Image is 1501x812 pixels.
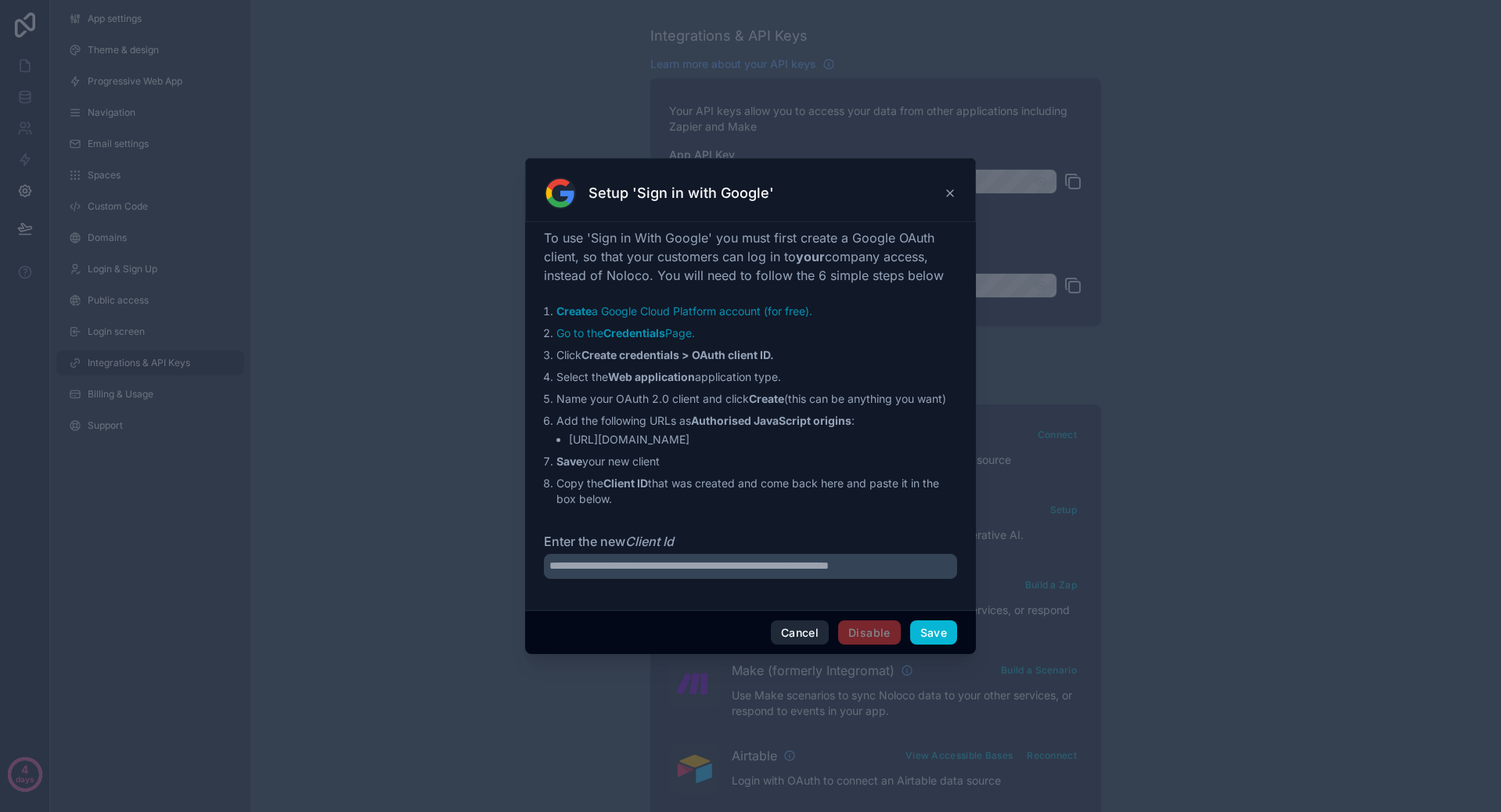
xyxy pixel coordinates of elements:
strong: Create [749,392,784,405]
em: Client Id [625,534,674,549]
strong: Credentials [603,326,665,340]
h3: Setup 'Sign in with Google' [589,184,774,203]
span: Add the following URLs as : [556,414,855,427]
li: Click [556,347,957,363]
strong: Save [556,455,582,468]
strong: Authorised JavaScript origins [691,414,851,427]
li: Name your OAuth 2.0 client and click (this can be anything you want) [556,391,957,407]
a: Go to theCredentialsPage. [556,326,695,340]
strong: Client ID [603,476,648,490]
label: Enter the new [544,532,957,551]
strong: your [796,249,825,264]
li: Select the application type. [556,369,957,385]
li: [URL][DOMAIN_NAME] [569,432,957,447]
img: Google Sign in [545,178,576,209]
a: Createa Google Cloud Platform account (for free). [556,304,812,318]
p: To use 'Sign in With Google' you must first create a Google OAuth client, so that your customers ... [544,228,957,285]
button: Cancel [771,620,829,645]
button: Save [910,620,957,645]
strong: Web application [608,370,695,383]
li: your new client [556,454,957,469]
strong: Create credentials > OAuth client ID. [581,348,774,361]
li: Copy the that was created and come back here and paste it in the box below. [556,476,957,507]
strong: Create [556,304,592,318]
